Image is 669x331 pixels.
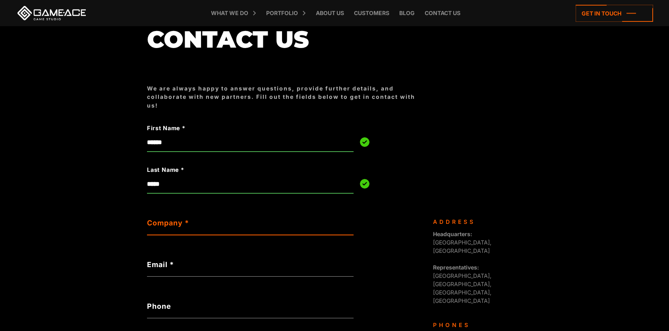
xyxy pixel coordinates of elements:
[147,27,425,52] h1: Contact us
[433,264,491,304] span: [GEOGRAPHIC_DATA], [GEOGRAPHIC_DATA], [GEOGRAPHIC_DATA], [GEOGRAPHIC_DATA]
[147,165,312,174] label: Last Name *
[147,124,312,133] label: First Name *
[576,5,653,22] a: Get in touch
[433,231,472,237] strong: Headquarters:
[147,301,354,312] label: Phone
[433,264,479,271] strong: Representatives:
[147,84,425,110] div: We are always happy to answer questions, provide further details, and collaborate with new partne...
[433,321,516,329] div: Phones
[147,259,354,270] label: Email *
[433,217,516,226] div: Address
[147,217,354,228] label: Company *
[433,231,491,254] span: [GEOGRAPHIC_DATA], [GEOGRAPHIC_DATA]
